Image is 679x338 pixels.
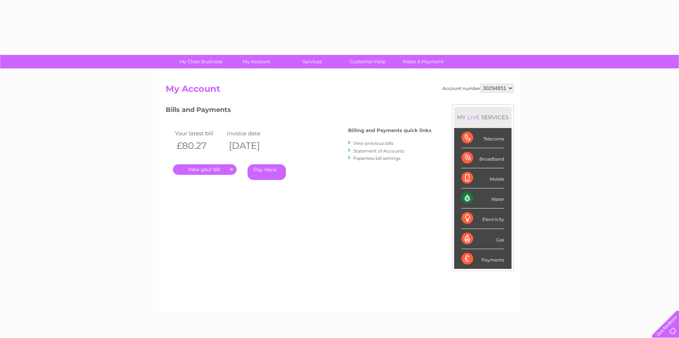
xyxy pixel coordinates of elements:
td: Your latest bill [173,128,226,138]
a: View previous bills [353,140,393,146]
h3: Bills and Payments [166,105,431,117]
div: LIVE [466,114,481,121]
a: Paperless bill settings [353,155,400,161]
a: My Clear Business [171,55,231,68]
div: Electricity [461,209,504,229]
a: . [173,164,237,175]
a: Statement of Accounts [353,148,404,154]
h4: Billing and Payments quick links [348,128,431,133]
th: [DATE] [225,138,278,153]
a: Customer Help [337,55,398,68]
a: Make A Payment [393,55,453,68]
div: Water [461,188,504,209]
a: Pay Here [248,164,286,180]
a: My Account [226,55,287,68]
td: Invoice date [225,128,278,138]
div: MY SERVICES [454,107,512,128]
div: Gas [461,229,504,249]
a: Services [282,55,342,68]
th: £80.27 [173,138,226,153]
div: Account number [442,84,514,93]
h2: My Account [166,84,514,98]
div: Telecoms [461,128,504,148]
div: Mobile [461,168,504,188]
div: Payments [461,249,504,269]
div: Broadband [461,148,504,168]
